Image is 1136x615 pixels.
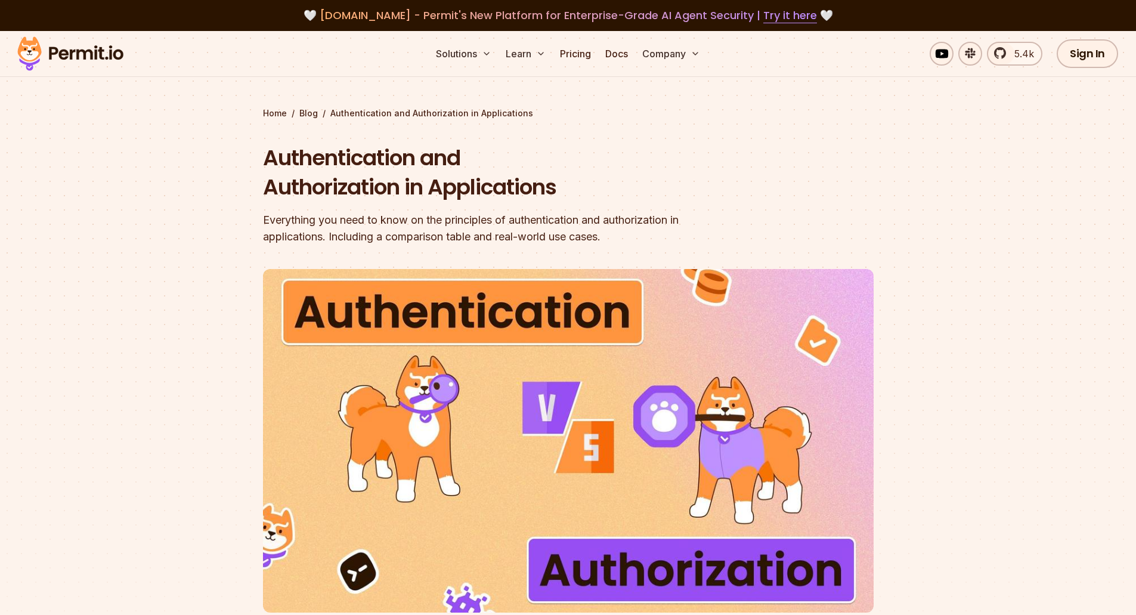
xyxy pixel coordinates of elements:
[763,8,817,23] a: Try it here
[299,107,318,119] a: Blog
[600,42,633,66] a: Docs
[637,42,705,66] button: Company
[320,8,817,23] span: [DOMAIN_NAME] - Permit's New Platform for Enterprise-Grade AI Agent Security |
[555,42,596,66] a: Pricing
[431,42,496,66] button: Solutions
[29,7,1107,24] div: 🤍 🤍
[263,143,721,202] h1: Authentication and Authorization in Applications
[1057,39,1118,68] a: Sign In
[12,33,129,74] img: Permit logo
[987,42,1042,66] a: 5.4k
[1007,47,1034,61] span: 5.4k
[501,42,550,66] button: Learn
[263,212,721,245] div: Everything you need to know on the principles of authentication and authorization in applications...
[263,107,874,119] div: / /
[263,269,874,613] img: Authentication and Authorization in Applications
[263,107,287,119] a: Home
